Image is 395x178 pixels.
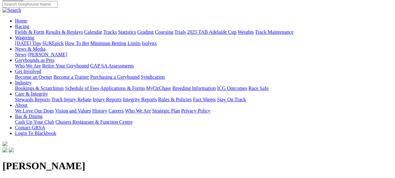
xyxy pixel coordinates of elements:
[15,46,46,52] a: News & Media
[15,125,45,130] a: Contact GRSA
[84,29,102,35] a: Calendar
[238,29,254,35] a: Weights
[2,1,58,7] input: Search
[15,74,52,80] a: Become an Owner
[125,108,151,113] a: Who We Are
[123,97,157,102] a: Integrity Reports
[174,29,186,35] a: Trials
[187,29,236,35] a: 2025 TAB Adelaide Cup
[46,29,83,35] a: Results & Replays
[2,147,7,152] img: facebook.svg
[65,86,99,91] a: Schedule of Fees
[15,74,393,80] div: Get Involved
[65,41,89,46] a: How To Bet
[172,86,216,91] a: Breeding Information
[108,108,124,113] a: Careers
[193,97,216,102] a: Fact Sheets
[90,63,134,68] a: GAP SA Assessments
[90,41,141,46] a: Minimum Betting Limits
[55,108,91,113] a: Vision and Values
[15,97,393,102] div: Care & Integrity
[15,52,26,57] a: News
[15,80,32,85] a: Industry
[53,74,89,80] a: Become a Trainer
[2,141,7,146] img: logo-grsa-white.png
[15,86,64,91] a: Bookings & Scratchings
[15,63,393,69] div: Greyhounds as Pets
[103,29,117,35] a: Tracks
[137,29,154,35] a: Grading
[2,7,21,13] img: Search
[15,24,29,29] a: Racing
[248,86,268,91] a: Race Safe
[118,29,136,35] a: Statistics
[15,52,393,57] div: News & Media
[15,119,54,125] a: Cash Up Your Club
[15,41,393,46] div: Wagering
[15,41,41,46] a: [DATE] Tips
[141,74,165,80] a: Syndication
[15,29,393,35] div: Racing
[158,97,192,102] a: Rules & Policies
[42,41,63,46] a: SUREpick
[15,86,393,91] div: Industry
[15,57,54,63] a: Greyhounds as Pets
[2,160,393,172] h1: [PERSON_NAME]
[15,108,54,113] a: We Love Our Dogs
[51,97,91,102] a: Track Injury Rebate
[15,108,393,114] div: About
[15,102,27,108] a: About
[15,63,41,68] a: Who We Are
[92,97,121,102] a: Injury Reports
[255,29,294,35] a: Track Maintenance
[15,35,34,40] a: Wagering
[90,74,140,80] a: Purchasing a Greyhound
[15,69,41,74] a: Get Involved
[42,63,89,68] a: Retire Your Greyhound
[152,108,180,113] a: Strategic Plan
[15,18,27,23] a: Home
[9,147,14,152] img: twitter.svg
[155,29,173,35] a: Coursing
[15,114,42,119] a: Bar & Dining
[181,108,210,113] a: Privacy Policy
[142,41,157,46] a: Isolynx
[146,86,171,91] a: MyOzChase
[15,91,48,96] a: Care & Integrity
[15,131,56,136] a: Login To Blackbook
[15,119,393,125] div: Bar & Dining
[15,97,50,102] a: Stewards Reports
[217,86,247,91] a: ICG Outcomes
[92,108,107,113] a: History
[217,97,246,102] a: Stay On Track
[55,119,132,125] a: Chasers Restaurant & Function Centre
[27,52,67,57] a: [PERSON_NAME]
[15,29,44,35] a: Fields & Form
[100,86,145,91] a: Applications & Forms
